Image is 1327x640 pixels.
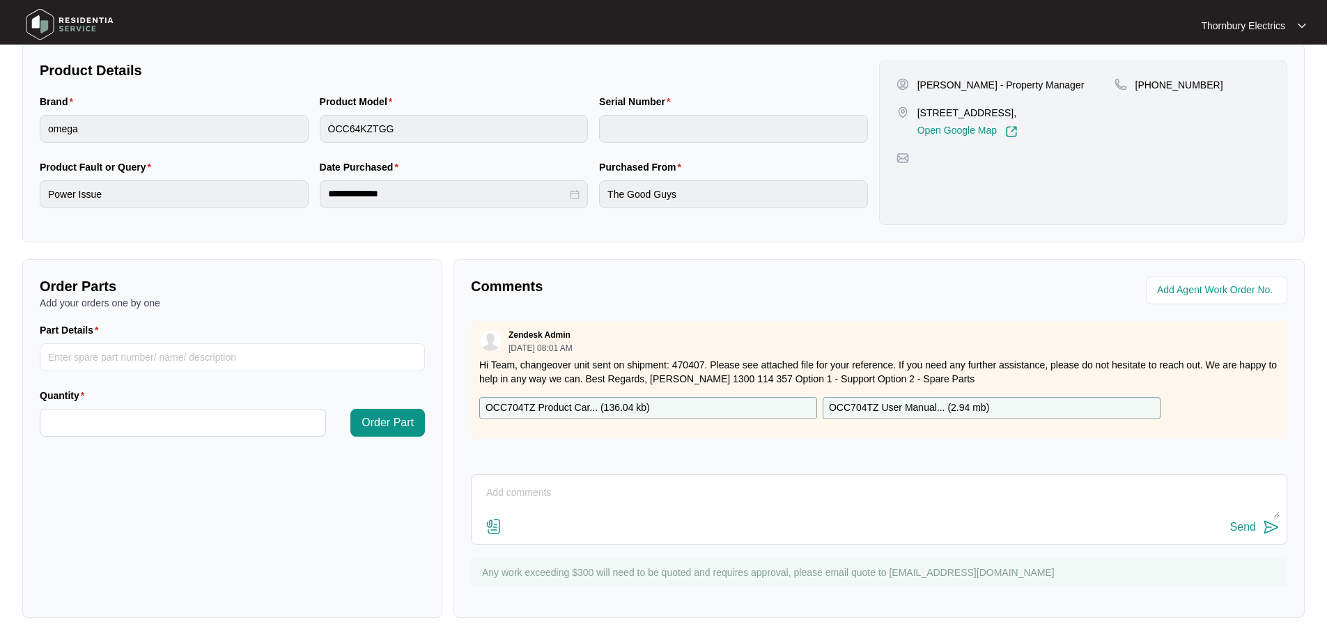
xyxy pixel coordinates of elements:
[509,344,573,352] p: [DATE] 08:01 AM
[40,95,79,109] label: Brand
[1230,521,1256,533] div: Send
[509,329,571,341] p: Zendesk Admin
[40,276,425,296] p: Order Parts
[362,414,414,431] span: Order Part
[40,115,309,143] input: Brand
[1298,22,1306,29] img: dropdown arrow
[1157,282,1279,299] input: Add Agent Work Order No.
[480,330,501,351] img: user.svg
[479,358,1279,386] p: Hi Team, changeover unit sent on shipment: 470407. Please see attached file for your reference. I...
[599,95,676,109] label: Serial Number
[320,115,589,143] input: Product Model
[320,160,404,174] label: Date Purchased
[40,343,425,371] input: Part Details
[917,125,1018,138] a: Open Google Map
[1263,519,1280,536] img: send-icon.svg
[1201,19,1285,33] p: Thornbury Electrics
[40,323,104,337] label: Part Details
[599,115,868,143] input: Serial Number
[917,106,1018,120] p: [STREET_ADDRESS],
[599,180,868,208] input: Purchased From
[328,187,568,201] input: Date Purchased
[1230,518,1280,537] button: Send
[40,389,90,403] label: Quantity
[21,3,118,45] img: residentia service logo
[486,400,650,416] p: OCC704TZ Product Car... ( 136.04 kb )
[350,409,425,437] button: Order Part
[917,78,1085,92] p: [PERSON_NAME] - Property Manager
[897,106,909,118] img: map-pin
[40,409,325,436] input: Quantity
[1115,78,1127,91] img: map-pin
[40,180,309,208] input: Product Fault or Query
[897,152,909,164] img: map-pin
[40,296,425,310] p: Add your orders one by one
[40,160,157,174] label: Product Fault or Query
[1135,78,1223,92] p: [PHONE_NUMBER]
[320,95,398,109] label: Product Model
[482,565,1280,579] p: Any work exceeding $300 will need to be quoted and requires approval, please email quote to [EMAI...
[897,78,909,91] img: user-pin
[40,61,868,80] p: Product Details
[829,400,989,416] p: OCC704TZ User Manual... ( 2.94 mb )
[1005,125,1018,138] img: Link-External
[471,276,869,296] p: Comments
[486,518,502,535] img: file-attachment-doc.svg
[599,160,687,174] label: Purchased From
